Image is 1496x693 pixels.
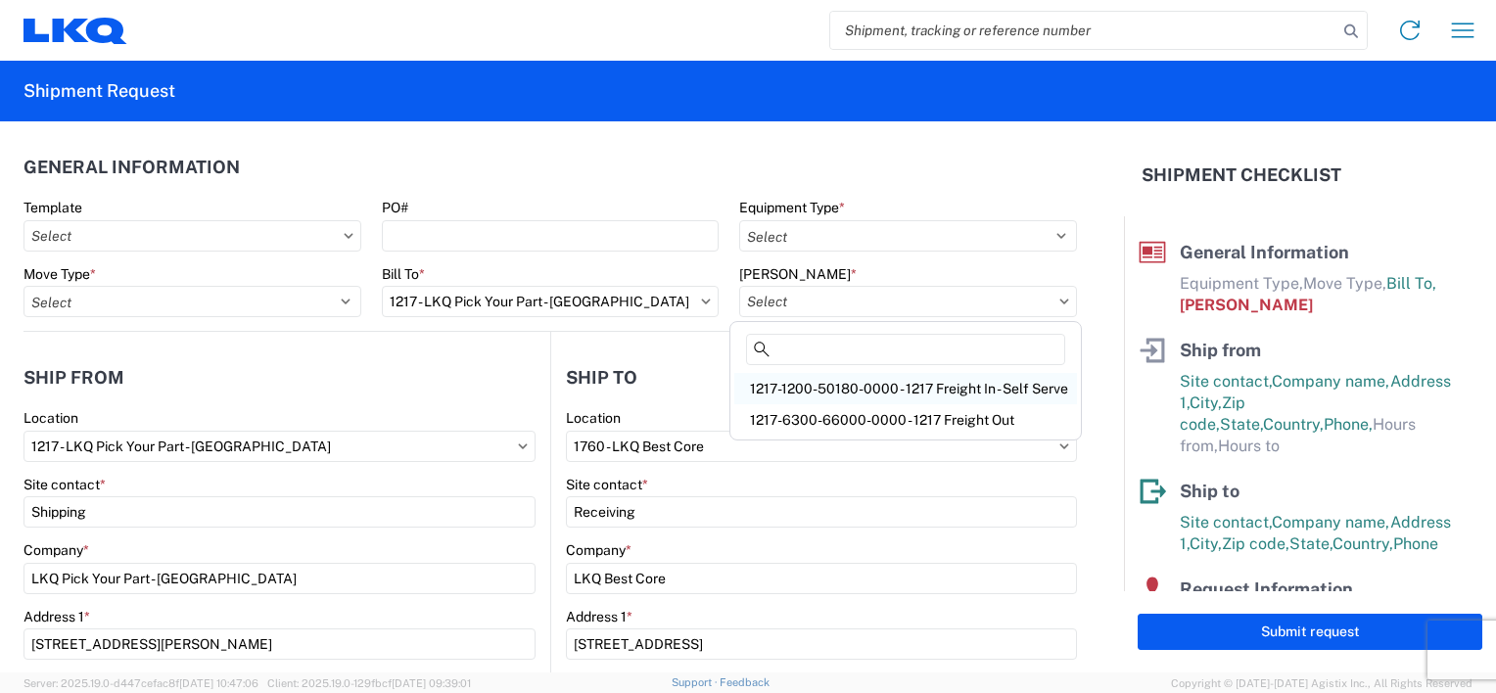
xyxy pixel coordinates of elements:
[566,368,637,388] h2: Ship to
[179,677,258,689] span: [DATE] 10:47:06
[1220,415,1263,434] span: State,
[23,608,90,625] label: Address 1
[734,373,1077,404] div: 1217-1200-50180-0000 - 1217 Freight In - Self Serve
[1142,163,1341,187] h2: Shipment Checklist
[739,199,845,216] label: Equipment Type
[830,12,1337,49] input: Shipment, tracking or reference number
[392,677,471,689] span: [DATE] 09:39:01
[23,199,82,216] label: Template
[23,541,89,559] label: Company
[1180,296,1313,314] span: [PERSON_NAME]
[1180,481,1239,501] span: Ship to
[1272,513,1390,531] span: Company name,
[1171,674,1473,692] span: Copyright © [DATE]-[DATE] Agistix Inc., All Rights Reserved
[1180,340,1261,360] span: Ship from
[1324,415,1373,434] span: Phone,
[566,608,632,625] label: Address 1
[1180,578,1353,599] span: Request Information
[1180,372,1272,391] span: Site contact,
[1332,534,1393,553] span: Country,
[1190,534,1222,553] span: City,
[566,541,631,559] label: Company
[382,286,720,317] input: Select
[382,199,408,216] label: PO#
[566,431,1077,462] input: Select
[382,265,425,283] label: Bill To
[1263,415,1324,434] span: Country,
[1180,513,1272,531] span: Site contact,
[739,286,1077,317] input: Select
[23,409,78,427] label: Location
[1393,534,1438,553] span: Phone
[566,409,621,427] label: Location
[267,677,471,689] span: Client: 2025.19.0-129fbcf
[672,676,721,688] a: Support
[1138,614,1482,650] button: Submit request
[23,220,361,252] input: Select
[23,368,124,388] h2: Ship from
[1303,274,1386,293] span: Move Type,
[1180,274,1303,293] span: Equipment Type,
[23,265,96,283] label: Move Type
[566,476,648,493] label: Site contact
[720,676,770,688] a: Feedback
[1222,534,1289,553] span: Zip code,
[734,404,1077,436] div: 1217-6300-66000-0000 - 1217 Freight Out
[23,677,258,689] span: Server: 2025.19.0-d447cefac8f
[739,265,857,283] label: [PERSON_NAME]
[23,158,240,177] h2: General Information
[23,431,536,462] input: Select
[1180,242,1349,262] span: General Information
[1272,372,1390,391] span: Company name,
[23,476,106,493] label: Site contact
[23,79,175,103] h2: Shipment Request
[1190,393,1222,412] span: City,
[1386,274,1436,293] span: Bill To,
[1289,534,1332,553] span: State,
[1218,437,1280,455] span: Hours to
